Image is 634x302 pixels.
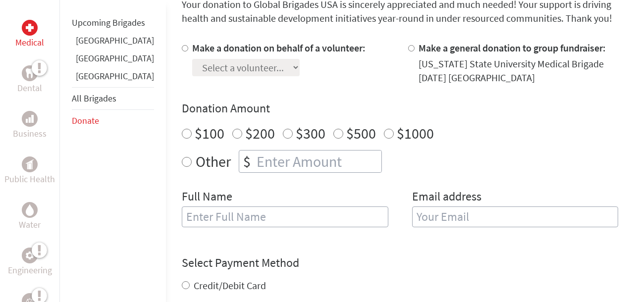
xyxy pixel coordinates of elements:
div: Water [22,202,38,218]
a: All Brigades [72,93,116,104]
div: Engineering [22,248,38,263]
div: Dental [22,65,38,81]
label: $100 [195,124,224,143]
a: [GEOGRAPHIC_DATA] [76,35,154,46]
h4: Select Payment Method [182,255,618,271]
a: WaterWater [19,202,41,232]
label: Make a donation on behalf of a volunteer: [192,42,366,54]
input: Your Email [412,206,619,227]
li: Donate [72,110,154,132]
p: Dental [17,81,42,95]
input: Enter Amount [255,151,381,172]
a: Public HealthPublic Health [4,156,55,186]
input: Enter Full Name [182,206,388,227]
div: $ [239,151,255,172]
label: Other [196,150,231,173]
label: Full Name [182,189,232,206]
a: [GEOGRAPHIC_DATA] [76,70,154,82]
a: BusinessBusiness [13,111,47,141]
li: All Brigades [72,87,154,110]
p: Business [13,127,47,141]
li: Upcoming Brigades [72,12,154,34]
label: Make a general donation to group fundraiser: [419,42,606,54]
p: Medical [15,36,44,50]
img: Water [26,204,34,215]
div: Business [22,111,38,127]
label: Email address [412,189,481,206]
img: Business [26,115,34,123]
h4: Donation Amount [182,101,618,116]
div: [US_STATE] State University Medical Brigade [DATE] [GEOGRAPHIC_DATA] [419,57,619,85]
p: Water [19,218,41,232]
img: Public Health [26,159,34,169]
img: Engineering [26,252,34,259]
a: EngineeringEngineering [8,248,52,277]
label: $1000 [397,124,434,143]
img: Medical [26,24,34,32]
li: Ghana [72,34,154,51]
li: Guatemala [72,51,154,69]
div: Medical [22,20,38,36]
a: Upcoming Brigades [72,17,145,28]
div: Public Health [22,156,38,172]
label: Credit/Debit Card [194,279,266,292]
p: Public Health [4,172,55,186]
a: MedicalMedical [15,20,44,50]
label: $300 [296,124,325,143]
p: Engineering [8,263,52,277]
li: Panama [72,69,154,87]
label: $500 [346,124,376,143]
img: Dental [26,68,34,78]
a: [GEOGRAPHIC_DATA] [76,52,154,64]
label: $200 [245,124,275,143]
a: Donate [72,115,99,126]
a: DentalDental [17,65,42,95]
